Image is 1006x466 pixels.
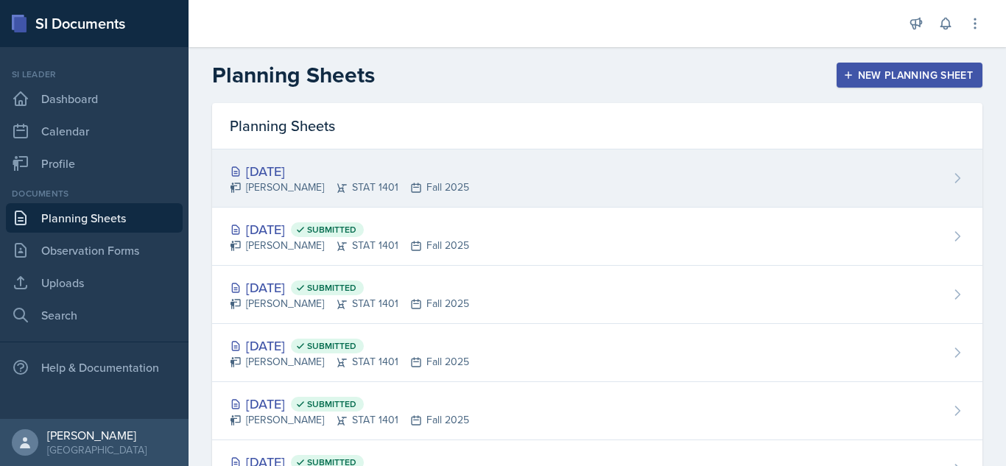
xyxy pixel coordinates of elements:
[307,398,356,410] span: Submitted
[212,62,375,88] h2: Planning Sheets
[6,149,183,178] a: Profile
[307,340,356,352] span: Submitted
[212,208,982,266] a: [DATE] Submitted [PERSON_NAME]STAT 1401Fall 2025
[47,442,147,457] div: [GEOGRAPHIC_DATA]
[230,336,469,356] div: [DATE]
[230,238,469,253] div: [PERSON_NAME] STAT 1401 Fall 2025
[230,296,469,311] div: [PERSON_NAME] STAT 1401 Fall 2025
[6,116,183,146] a: Calendar
[230,161,469,181] div: [DATE]
[230,180,469,195] div: [PERSON_NAME] STAT 1401 Fall 2025
[230,354,469,370] div: [PERSON_NAME] STAT 1401 Fall 2025
[6,268,183,297] a: Uploads
[212,324,982,382] a: [DATE] Submitted [PERSON_NAME]STAT 1401Fall 2025
[307,282,356,294] span: Submitted
[6,203,183,233] a: Planning Sheets
[212,103,982,149] div: Planning Sheets
[846,69,973,81] div: New Planning Sheet
[47,428,147,442] div: [PERSON_NAME]
[6,300,183,330] a: Search
[6,236,183,265] a: Observation Forms
[212,149,982,208] a: [DATE] [PERSON_NAME]STAT 1401Fall 2025
[212,266,982,324] a: [DATE] Submitted [PERSON_NAME]STAT 1401Fall 2025
[230,394,469,414] div: [DATE]
[307,224,356,236] span: Submitted
[6,187,183,200] div: Documents
[230,219,469,239] div: [DATE]
[230,278,469,297] div: [DATE]
[6,84,183,113] a: Dashboard
[6,353,183,382] div: Help & Documentation
[212,382,982,440] a: [DATE] Submitted [PERSON_NAME]STAT 1401Fall 2025
[230,412,469,428] div: [PERSON_NAME] STAT 1401 Fall 2025
[837,63,982,88] button: New Planning Sheet
[6,68,183,81] div: Si leader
